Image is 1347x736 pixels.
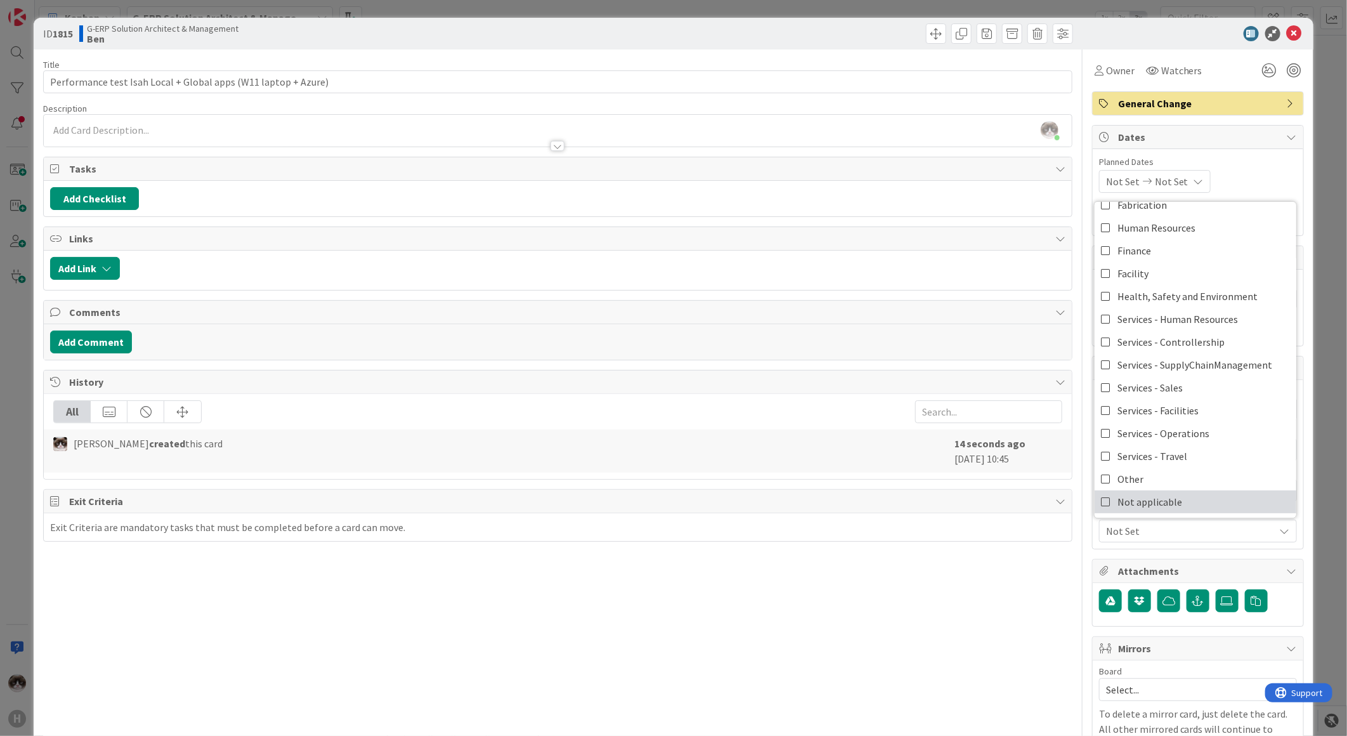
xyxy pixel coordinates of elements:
[1117,492,1182,511] span: Not applicable
[1155,174,1188,189] span: Not Set
[54,401,91,423] div: All
[1099,667,1122,676] span: Board
[87,34,238,44] b: Ben
[1095,308,1296,331] a: Services - Human Resources
[1095,239,1296,262] a: Finance
[1095,445,1296,468] a: Services - Travel
[915,400,1062,423] input: Search...
[1117,424,1209,443] span: Services - Operations
[1118,96,1280,111] span: General Change
[69,305,1049,320] span: Comments
[69,161,1049,176] span: Tasks
[1095,490,1296,513] a: Not applicable
[1095,216,1296,239] a: Human Resources
[1117,287,1258,306] span: Health, Safety and Environment
[50,331,132,353] button: Add Comment
[149,437,185,450] b: created
[27,2,58,17] span: Support
[1095,194,1296,216] a: Fabrication
[50,520,405,535] div: Exit Criteria are mandatory tasks that must be completed before a card can move.
[43,70,1072,93] input: type card name here...
[43,26,73,41] span: ID
[53,27,73,40] b: 1815
[1117,378,1183,397] span: Services - Sales
[1095,422,1296,445] a: Services - Operations
[1117,355,1272,374] span: Services - SupplyChainManagement
[87,23,238,34] span: G-ERP Solution Architect & Management
[1095,353,1296,376] a: Services - SupplyChainManagement
[53,437,67,451] img: Kv
[1106,174,1140,189] span: Not Set
[1161,63,1202,78] span: Watchers
[1095,468,1296,490] a: Other
[1118,641,1280,656] span: Mirrors
[69,494,1049,509] span: Exit Criteria
[1117,447,1187,466] span: Services - Travel
[1117,218,1195,237] span: Human Resources
[1099,155,1297,169] span: Planned Dates
[1117,310,1238,329] span: Services - Human Resources
[50,257,120,280] button: Add Link
[1095,285,1296,308] a: Health, Safety and Environment
[1095,376,1296,399] a: Services - Sales
[1099,199,1297,213] span: Actual Dates
[1095,331,1296,353] a: Services - Controllership
[1118,563,1280,579] span: Attachments
[954,437,1025,450] b: 14 seconds ago
[50,187,139,210] button: Add Checklist
[954,436,1062,466] div: [DATE] 10:45
[69,374,1049,390] span: History
[1117,195,1167,214] span: Fabrication
[1041,121,1058,139] img: cF1764xS6KQF0UDQ8Ib5fgQIGsMebhp9.jfif
[1117,401,1199,420] span: Services - Facilities
[1117,264,1149,283] span: Facility
[1117,332,1225,352] span: Services - Controllership
[74,436,223,451] span: [PERSON_NAME] this card
[1117,470,1143,489] span: Other
[69,231,1049,246] span: Links
[1106,681,1268,699] span: Select...
[1095,399,1296,422] a: Services - Facilities
[43,59,60,70] label: Title
[1095,262,1296,285] a: Facility
[1118,129,1280,145] span: Dates
[1106,523,1275,539] span: Not Set
[43,103,87,114] span: Description
[1106,63,1135,78] span: Owner
[1117,241,1151,260] span: Finance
